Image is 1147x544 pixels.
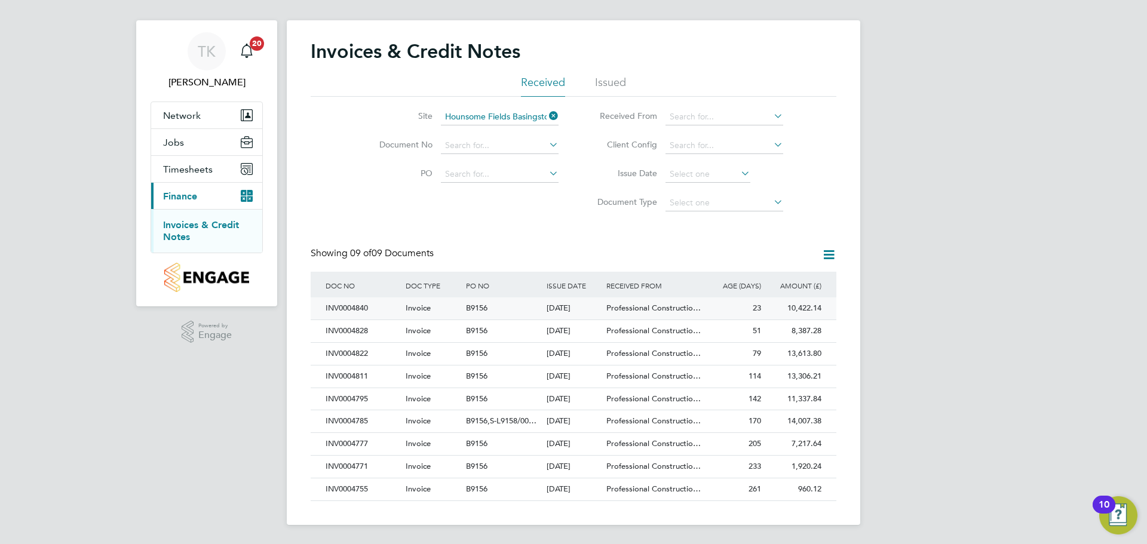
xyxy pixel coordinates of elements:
button: Network [151,102,262,128]
div: DOC TYPE [403,272,463,299]
div: [DATE] [544,433,604,455]
label: Site [364,110,433,121]
div: [DATE] [544,456,604,478]
a: 20 [235,32,259,70]
span: 09 of [350,247,372,259]
span: 114 [749,371,761,381]
div: INV0004777 [323,433,403,455]
input: Search for... [441,166,559,183]
a: Invoices & Credit Notes [163,219,239,242]
div: [DATE] [544,365,604,388]
label: Issue Date [588,168,657,179]
div: INV0004822 [323,343,403,365]
li: Issued [595,75,626,97]
span: B9156 [466,438,487,448]
div: 14,007.38 [764,410,824,432]
span: Invoice [406,371,431,381]
div: RECEIVED FROM [603,272,704,299]
div: INV0004811 [323,365,403,388]
span: B9156 [466,348,487,358]
img: countryside-properties-logo-retina.png [164,263,249,292]
span: B9156 [466,371,487,381]
button: Open Resource Center, 10 new notifications [1099,496,1137,534]
span: 170 [749,416,761,426]
div: 8,387.28 [764,320,824,342]
button: Timesheets [151,156,262,182]
span: Invoice [406,484,431,494]
span: Professional Constructio… [606,438,701,448]
a: Go to home page [151,263,263,292]
span: B9156 [466,325,487,336]
div: INV0004828 [323,320,403,342]
span: Invoice [406,348,431,358]
div: 13,613.80 [764,343,824,365]
span: 51 [753,325,761,336]
span: 233 [749,461,761,471]
span: 23 [753,303,761,313]
div: 10 [1099,505,1109,520]
span: B9156,S-L9158/00… [466,416,536,426]
label: PO [364,168,433,179]
div: [DATE] [544,388,604,410]
span: 205 [749,438,761,448]
span: TK [198,44,216,59]
div: INV0004795 [323,388,403,410]
div: INV0004840 [323,297,403,319]
div: [DATE] [544,410,604,432]
span: Professional Constructio… [606,325,701,336]
div: 11,337.84 [764,388,824,410]
div: [DATE] [544,343,604,365]
span: 261 [749,484,761,494]
span: Timesheets [163,164,213,175]
input: Search for... [665,109,783,125]
span: Professional Constructio… [606,371,701,381]
div: 7,217.64 [764,433,824,455]
div: ISSUE DATE [544,272,604,299]
h2: Invoices & Credit Notes [311,39,520,63]
div: AGE (DAYS) [704,272,764,299]
input: Search for... [665,137,783,154]
div: 1,920.24 [764,456,824,478]
input: Select one [665,166,750,183]
span: Tom Kendall [151,75,263,90]
span: Engage [198,330,232,340]
span: Professional Constructio… [606,461,701,471]
span: Network [163,110,201,121]
nav: Main navigation [136,20,277,306]
div: Showing [311,247,436,260]
div: INV0004785 [323,410,403,432]
span: Finance [163,190,197,202]
button: Finance [151,183,262,209]
span: Professional Constructio… [606,348,701,358]
div: 13,306.21 [764,365,824,388]
span: 09 Documents [350,247,434,259]
span: 20 [250,36,264,51]
span: Jobs [163,137,184,148]
div: 10,422.14 [764,297,824,319]
a: Powered byEngage [182,321,232,343]
input: Search for... [441,137,559,154]
span: Professional Constructio… [606,416,701,426]
span: Invoice [406,325,431,336]
span: B9156 [466,303,487,313]
div: DOC NO [323,272,403,299]
span: Invoice [406,438,431,448]
label: Document Type [588,196,657,207]
label: Document No [364,139,433,150]
input: Search for... [441,109,559,125]
label: Client Config [588,139,657,150]
span: Invoice [406,394,431,404]
span: Invoice [406,416,431,426]
span: Invoice [406,461,431,471]
span: 142 [749,394,761,404]
span: Professional Constructio… [606,303,701,313]
span: Powered by [198,321,232,331]
span: B9156 [466,484,487,494]
button: Jobs [151,129,262,155]
div: PO NO [463,272,543,299]
div: INV0004771 [323,456,403,478]
div: AMOUNT (£) [764,272,824,299]
span: Professional Constructio… [606,394,701,404]
div: Finance [151,209,262,253]
div: [DATE] [544,478,604,500]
